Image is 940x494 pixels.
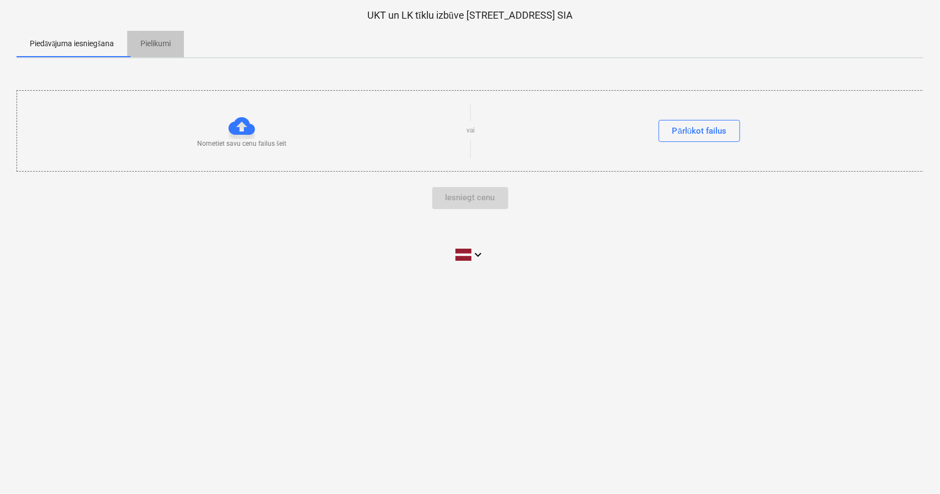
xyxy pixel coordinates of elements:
[17,90,925,171] div: Nometiet savu cenu failus šeitvaiPārlūkot failus
[466,126,475,135] p: vai
[471,248,485,261] i: keyboard_arrow_down
[30,38,114,50] p: Piedāvājuma iesniegšana
[672,124,727,138] div: Pārlūkot failus
[197,139,286,149] p: Nometiet savu cenu failus šeit
[659,120,741,142] button: Pārlūkot failus
[17,9,923,22] p: UKT un LK tīklu izbūve [STREET_ADDRESS] SIA
[140,38,171,50] p: Pielikumi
